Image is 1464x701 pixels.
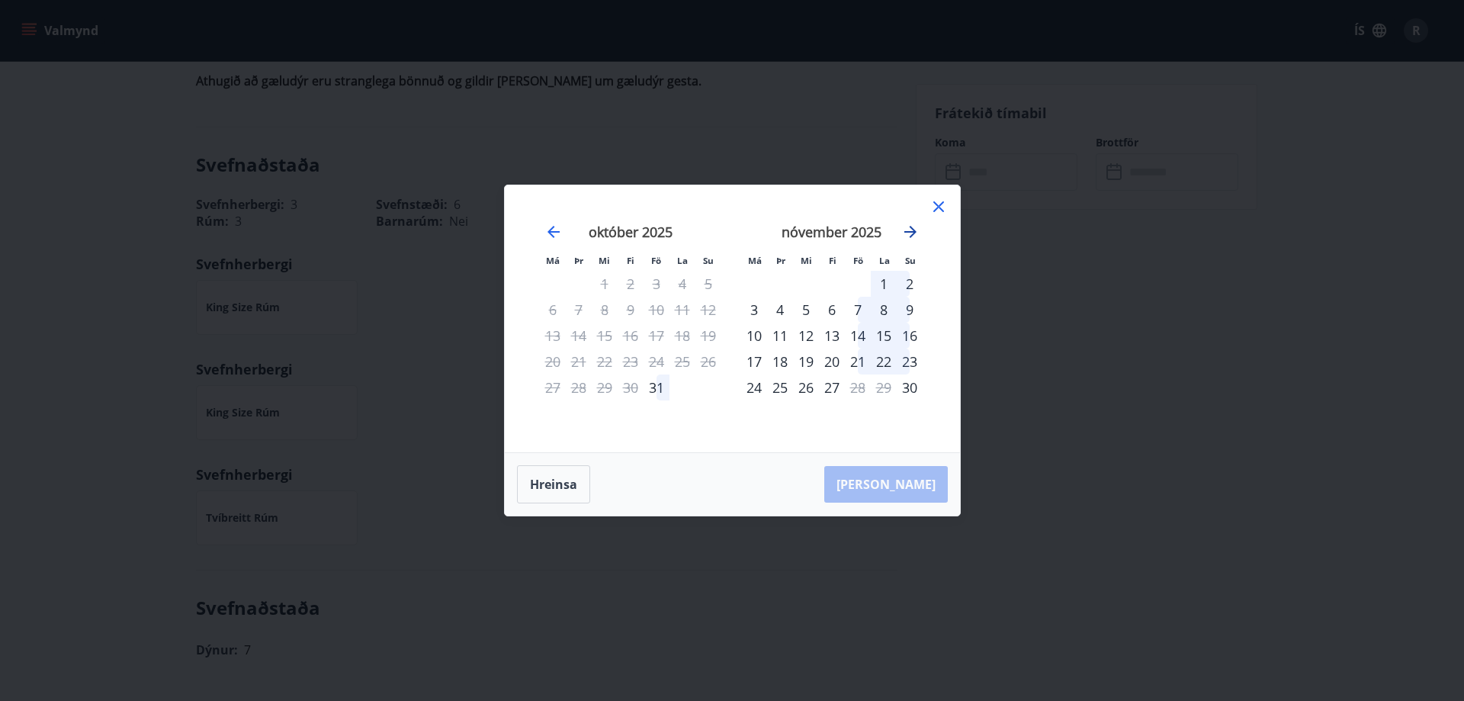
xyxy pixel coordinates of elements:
[793,297,819,323] td: Choose miðvikudagur, 5. nóvember 2025 as your check-in date. It’s available.
[540,349,566,375] td: Not available. mánudagur, 20. október 2025
[897,375,923,400] div: Aðeins innritun í boði
[644,375,669,400] td: Choose föstudagur, 31. október 2025 as your check-in date. It’s available.
[871,349,897,375] td: Choose laugardagur, 22. nóvember 2025 as your check-in date. It’s available.
[618,349,644,375] td: Not available. fimmtudagur, 23. október 2025
[546,255,560,266] small: Má
[695,297,721,323] td: Not available. sunnudagur, 12. október 2025
[905,255,916,266] small: Su
[544,223,563,241] div: Move backward to switch to the previous month.
[695,323,721,349] td: Not available. sunnudagur, 19. október 2025
[819,323,845,349] td: Choose fimmtudagur, 13. nóvember 2025 as your check-in date. It’s available.
[793,323,819,349] td: Choose miðvikudagur, 12. nóvember 2025 as your check-in date. It’s available.
[767,349,793,375] div: 18
[767,323,793,349] td: Choose þriðjudagur, 11. nóvember 2025 as your check-in date. It’s available.
[897,271,923,297] div: 2
[618,323,644,349] td: Not available. fimmtudagur, 16. október 2025
[669,349,695,375] td: Not available. laugardagur, 25. október 2025
[819,375,845,400] div: 27
[853,255,863,266] small: Fö
[566,375,592,400] td: Not available. þriðjudagur, 28. október 2025
[741,349,767,375] div: 17
[897,323,923,349] td: Choose sunnudagur, 16. nóvember 2025 as your check-in date. It’s available.
[741,375,767,400] td: Choose mánudagur, 24. nóvember 2025 as your check-in date. It’s available.
[793,323,819,349] div: 12
[776,255,785,266] small: Þr
[592,271,618,297] div: Aðeins útritun í boði
[845,375,871,400] div: Aðeins útritun í boði
[767,375,793,400] td: Choose þriðjudagur, 25. nóvember 2025 as your check-in date. It’s available.
[845,323,871,349] td: Choose föstudagur, 14. nóvember 2025 as your check-in date. It’s available.
[767,297,793,323] td: Choose þriðjudagur, 4. nóvember 2025 as your check-in date. It’s available.
[819,297,845,323] td: Choose fimmtudagur, 6. nóvember 2025 as your check-in date. It’s available.
[695,271,721,297] td: Not available. sunnudagur, 5. október 2025
[517,465,590,503] button: Hreinsa
[540,297,566,323] td: Not available. mánudagur, 6. október 2025
[741,297,767,323] td: Choose mánudagur, 3. nóvember 2025 as your check-in date. It’s available.
[741,349,767,375] td: Choose mánudagur, 17. nóvember 2025 as your check-in date. It’s available.
[793,349,819,375] td: Choose miðvikudagur, 19. nóvember 2025 as your check-in date. It’s available.
[540,323,566,349] td: Not available. mánudagur, 13. október 2025
[871,271,897,297] td: Choose laugardagur, 1. nóvember 2025 as your check-in date. It’s available.
[592,323,618,349] td: Not available. miðvikudagur, 15. október 2025
[793,349,819,375] div: 19
[523,204,942,434] div: Calendar
[741,375,767,400] div: 24
[741,297,767,323] div: 3
[592,349,618,375] td: Not available. miðvikudagur, 22. október 2025
[767,349,793,375] td: Choose þriðjudagur, 18. nóvember 2025 as your check-in date. It’s available.
[793,375,819,400] div: 26
[741,323,767,349] td: Choose mánudagur, 10. nóvember 2025 as your check-in date. It’s available.
[651,255,661,266] small: Fö
[592,297,618,323] td: Not available. miðvikudagur, 8. október 2025
[819,349,845,375] div: 20
[748,255,762,266] small: Má
[871,375,897,400] td: Not available. laugardagur, 29. nóvember 2025
[644,297,669,323] td: Not available. föstudagur, 10. október 2025
[897,323,923,349] div: 16
[819,323,845,349] div: 13
[618,297,644,323] td: Not available. fimmtudagur, 9. október 2025
[829,255,836,266] small: Fi
[879,255,890,266] small: La
[793,297,819,323] div: 5
[845,375,871,400] td: Not available. föstudagur, 28. nóvember 2025
[574,255,583,266] small: Þr
[801,255,812,266] small: Mi
[871,323,897,349] div: 15
[741,323,767,349] div: 10
[897,271,923,297] td: Choose sunnudagur, 2. nóvember 2025 as your check-in date. It’s available.
[767,323,793,349] div: 11
[644,375,669,400] div: Aðeins innritun í boði
[644,349,669,375] td: Not available. föstudagur, 24. október 2025
[695,349,721,375] td: Not available. sunnudagur, 26. október 2025
[845,349,871,375] div: 21
[566,297,592,323] td: Not available. þriðjudagur, 7. október 2025
[703,255,714,266] small: Su
[845,323,871,349] div: 14
[669,271,695,297] td: Not available. laugardagur, 4. október 2025
[782,223,881,241] strong: nóvember 2025
[819,297,845,323] div: 6
[819,349,845,375] td: Choose fimmtudagur, 20. nóvember 2025 as your check-in date. It’s available.
[819,375,845,400] td: Choose fimmtudagur, 27. nóvember 2025 as your check-in date. It’s available.
[677,255,688,266] small: La
[871,323,897,349] td: Choose laugardagur, 15. nóvember 2025 as your check-in date. It’s available.
[871,349,897,375] div: 22
[897,375,923,400] td: Choose sunnudagur, 30. nóvember 2025 as your check-in date. It’s available.
[592,375,618,400] td: Not available. miðvikudagur, 29. október 2025
[767,297,793,323] div: 4
[871,297,897,323] div: 8
[767,375,793,400] div: 25
[897,349,923,375] div: 23
[618,271,644,297] td: Not available. fimmtudagur, 2. október 2025
[566,323,592,349] td: Not available. þriðjudagur, 14. október 2025
[627,255,634,266] small: Fi
[540,375,566,400] td: Not available. mánudagur, 27. október 2025
[644,323,669,349] td: Not available. föstudagur, 17. október 2025
[871,297,897,323] td: Choose laugardagur, 8. nóvember 2025 as your check-in date. It’s available.
[589,223,673,241] strong: október 2025
[897,349,923,375] td: Choose sunnudagur, 23. nóvember 2025 as your check-in date. It’s available.
[897,297,923,323] div: 9
[566,349,592,375] td: Not available. þriðjudagur, 21. október 2025
[845,297,871,323] div: 7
